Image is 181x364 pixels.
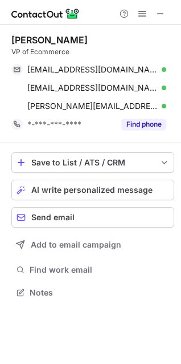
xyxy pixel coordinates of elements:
[11,47,174,57] div: VP of Ecommerce
[11,7,80,21] img: ContactOut v5.3.10
[27,64,158,75] span: [EMAIL_ADDRESS][DOMAIN_NAME]
[121,119,166,130] button: Reveal Button
[31,185,153,195] span: AI write personalized message
[30,288,170,298] span: Notes
[11,180,174,200] button: AI write personalized message
[11,285,174,301] button: Notes
[30,265,170,275] span: Find work email
[11,152,174,173] button: save-profile-one-click
[11,234,174,255] button: Add to email campaign
[31,240,121,249] span: Add to email campaign
[31,213,75,222] span: Send email
[11,207,174,228] button: Send email
[11,34,88,46] div: [PERSON_NAME]
[27,83,158,93] span: [EMAIL_ADDRESS][DOMAIN_NAME]
[27,101,158,111] span: [PERSON_NAME][EMAIL_ADDRESS][PERSON_NAME][DOMAIN_NAME]
[11,262,174,278] button: Find work email
[31,158,154,167] div: Save to List / ATS / CRM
